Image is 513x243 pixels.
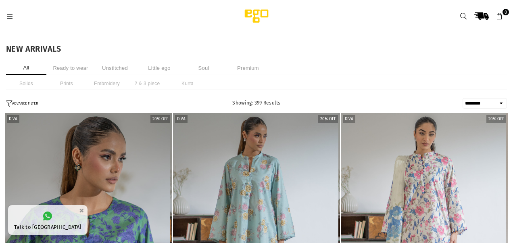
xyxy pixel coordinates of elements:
li: Soul [184,61,224,75]
li: Premium [228,61,268,75]
li: Ready to wear [50,61,91,75]
a: Search [456,9,471,23]
a: 0 [492,9,507,23]
label: Diva [343,115,355,123]
label: Diva [175,115,188,123]
button: ADVANCE FILTER [6,100,38,107]
label: Diva [7,115,19,123]
li: Little ego [139,61,179,75]
span: 0 [503,9,509,15]
label: 20% off [486,115,506,123]
h1: NEW ARRIVALS [6,45,507,53]
li: 2 & 3 piece [127,77,167,90]
button: × [77,204,86,217]
label: 20% off [318,115,338,123]
li: Prints [46,77,87,90]
li: All [6,61,46,75]
img: Ego [222,8,291,24]
a: Talk to [GEOGRAPHIC_DATA] [8,205,88,235]
a: Menu [2,13,17,19]
span: Showing: 399 Results [232,100,280,106]
li: Kurta [167,77,208,90]
li: Solids [6,77,46,90]
li: Unstitched [95,61,135,75]
li: Embroidery [87,77,127,90]
label: 20% off [150,115,170,123]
